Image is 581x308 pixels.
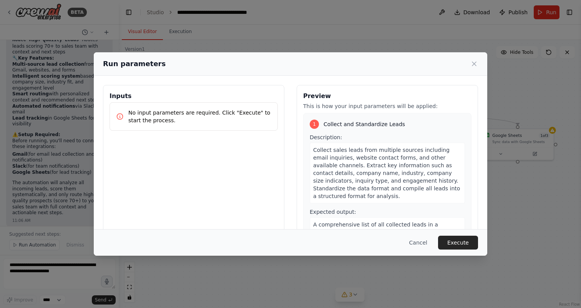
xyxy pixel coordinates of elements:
span: Collect and Standardize Leads [324,120,405,128]
h3: Preview [303,92,471,101]
span: Description: [310,134,342,140]
span: Expected output: [310,209,356,215]
span: Collect sales leads from multiple sources including email inquiries, website contact forms, and o... [313,147,460,199]
button: Cancel [403,236,433,250]
button: Execute [438,236,478,250]
div: 1 [310,120,319,129]
h3: Inputs [110,92,278,101]
span: A comprehensive list of all collected leads in a standardized format containing: contact name, em... [313,221,458,266]
p: No input parameters are required. Click "Execute" to start the process. [128,109,271,124]
p: This is how your input parameters will be applied: [303,102,471,110]
h2: Run parameters [103,58,166,69]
